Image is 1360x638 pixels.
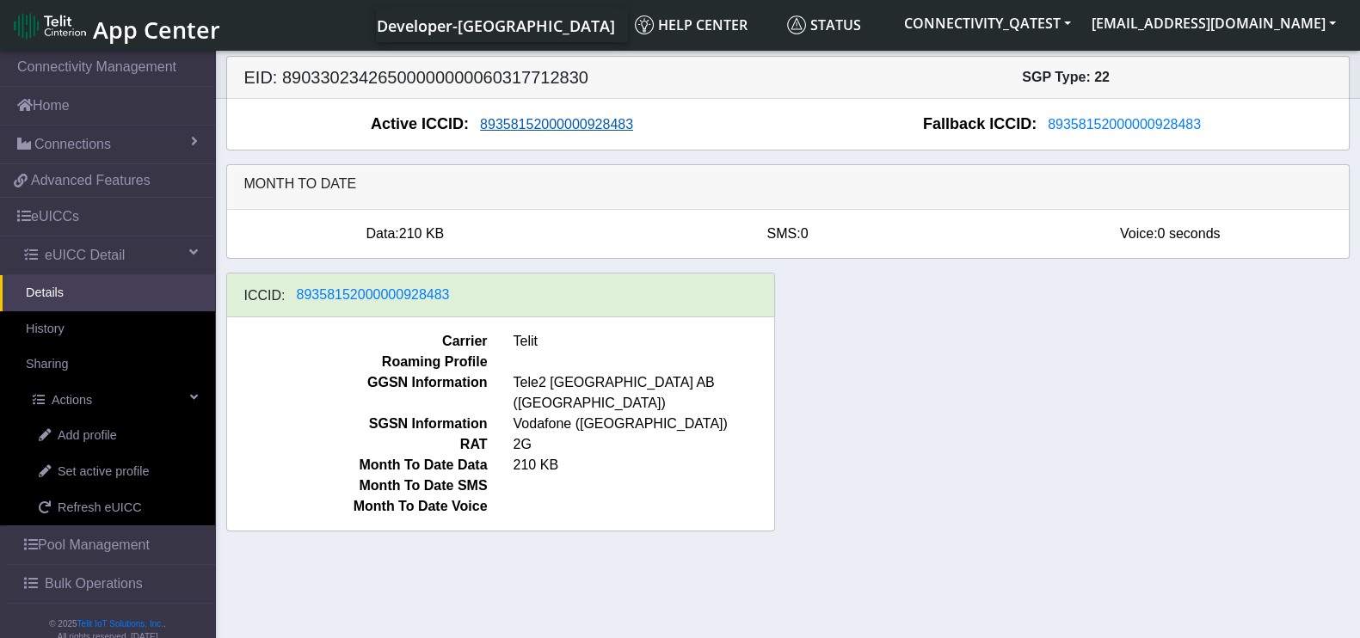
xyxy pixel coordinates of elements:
a: Bulk Operations [7,565,215,603]
span: GGSN Information [214,372,501,414]
h5: EID: 89033023426500000000060317712830 [231,67,788,88]
a: Help center [628,8,780,42]
span: Connections [34,134,111,155]
span: Advanced Features [31,170,151,191]
span: Refresh eUICC [58,499,142,518]
span: 210 KB [399,226,444,241]
span: Carrier [214,331,501,352]
a: Add profile [13,418,215,454]
span: Month To Date Voice [214,496,501,517]
a: Refresh eUICC [13,490,215,526]
h6: ICCID: [244,287,286,304]
span: Bulk Operations [45,574,143,594]
button: [EMAIL_ADDRESS][DOMAIN_NAME] [1081,8,1346,39]
a: App Center [14,7,218,44]
span: Fallback ICCID: [923,113,1037,136]
img: knowledge.svg [635,15,654,34]
span: RAT [214,434,501,455]
button: 89358152000000928483 [286,284,461,306]
span: Actions [52,391,92,410]
span: Add profile [58,426,117,445]
span: Voice: [1120,226,1158,241]
button: 89358152000000928483 [1037,113,1212,136]
a: eUICC Detail [7,236,215,274]
img: logo-telit-cinterion-gw-new.png [14,12,86,40]
span: Telit [501,331,787,352]
span: Help center [635,15,748,34]
a: Your current platform instance [376,8,614,42]
span: Data: [366,226,398,241]
span: 210 KB [501,455,787,475]
img: status.svg [787,15,806,34]
span: Vodafone ([GEOGRAPHIC_DATA]) [501,414,787,434]
span: Developer-[GEOGRAPHIC_DATA] [377,15,615,36]
span: SMS: [766,226,800,241]
span: 89358152000000928483 [1048,117,1201,132]
span: Active ICCID: [371,113,469,136]
span: eUICC Detail [45,245,125,266]
span: Roaming Profile [214,352,501,372]
span: Month To Date Data [214,455,501,475]
span: 89358152000000928483 [297,287,450,302]
span: Status [787,15,861,34]
h6: Month to date [244,175,1332,192]
a: Set active profile [13,454,215,490]
a: Status [780,8,894,42]
span: 2G [501,434,787,455]
span: Month To Date SMS [214,475,501,496]
span: App Center [93,14,220,46]
a: Actions [7,383,215,419]
span: 0 [801,226,809,241]
span: 89358152000000928483 [480,117,633,132]
span: Tele2 [GEOGRAPHIC_DATA] AB ([GEOGRAPHIC_DATA]) [501,372,787,414]
span: SGSN Information [214,414,501,434]
button: 89358152000000928483 [469,113,644,136]
span: Set active profile [58,463,149,482]
span: SGP Type: 22 [1022,70,1110,84]
span: 0 seconds [1157,226,1220,241]
button: CONNECTIVITY_QATEST [894,8,1081,39]
a: Pool Management [7,526,215,564]
a: Telit IoT Solutions, Inc. [77,619,163,629]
